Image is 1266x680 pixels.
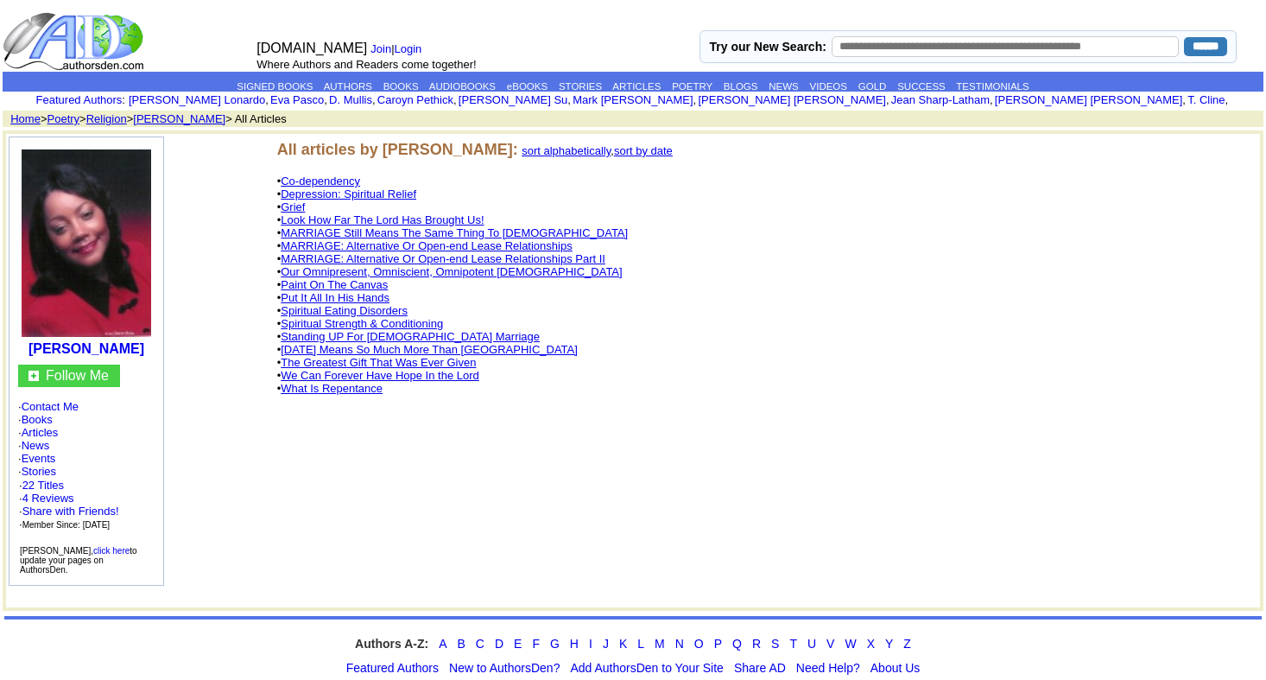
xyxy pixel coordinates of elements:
[281,278,388,291] a: Paint On The Canvas
[19,505,119,531] font: · ·
[281,187,416,200] a: Depression: Spiritual Relief
[28,341,144,356] b: [PERSON_NAME]
[709,40,826,54] label: Try our New Search:
[22,439,50,452] a: News
[129,93,1231,106] font: , , , , , , , , , ,
[22,520,111,530] font: Member Since: [DATE]
[571,96,573,105] font: i
[903,637,911,651] a: Z
[376,96,377,105] font: i
[858,81,887,92] a: GOLD
[889,96,891,105] font: i
[281,304,408,317] a: Spiritual Eating Disorders
[277,141,518,158] b: All articles by [PERSON_NAME]:
[570,637,579,651] a: H
[637,637,644,651] a: L
[1228,96,1230,105] font: i
[4,112,287,125] font: > > > > All Articles
[324,81,372,92] a: AUTHORS
[810,81,847,92] a: VIDEOS
[22,479,64,492] a: 22 Titles
[46,368,109,383] a: Follow Me
[714,637,722,651] a: P
[573,93,693,106] a: Mark [PERSON_NAME]
[281,291,389,304] a: Put It All In His Hands
[507,81,548,92] a: eBOOKS
[891,93,990,106] a: Jean Sharp-Latham
[995,93,1182,106] a: [PERSON_NAME] [PERSON_NAME]
[237,81,313,92] a: SIGNED BOOKS
[47,112,80,125] a: Poetry
[277,356,477,369] font: •
[698,93,885,106] a: [PERSON_NAME] [PERSON_NAME]
[277,369,479,382] font: •
[277,343,578,356] font: •
[734,661,786,675] a: Share AD
[36,93,123,106] a: Featured Authors
[732,637,742,651] a: Q
[281,252,605,265] a: MARRIAGE: Alternative Or Open-end Lease Relationships Part II
[18,400,155,531] font: · · · · · ·
[277,226,628,239] font: •
[277,175,360,187] font: •
[532,637,540,651] a: F
[675,637,684,651] a: N
[281,330,540,343] a: Standing UP For [DEMOGRAPHIC_DATA] Marriage
[86,112,127,125] a: Religion
[277,200,306,213] font: •
[457,637,465,651] a: B
[694,637,704,651] a: O
[429,81,496,92] a: AUDIOBOOKS
[459,93,567,106] a: [PERSON_NAME] Su
[346,661,439,675] a: Featured Authors
[277,252,605,265] font: •
[769,81,799,92] a: NEWS
[20,546,137,575] font: [PERSON_NAME], to update your pages on AuthorsDen.
[277,278,389,291] font: •
[22,492,74,505] a: 4 Reviews
[28,371,39,381] img: gc.jpg
[395,42,422,55] a: Login
[993,96,995,105] font: i
[370,42,391,55] a: Join
[3,11,148,72] img: logo_ad.gif
[457,96,459,105] font: i
[22,505,119,518] a: Share with Friends!
[277,304,408,317] font: •
[355,637,428,651] strong: Authors A-Z:
[277,291,389,304] font: •
[277,239,573,252] font: •
[870,661,921,675] a: About Us
[377,93,453,106] a: Caroyn Pethick
[281,226,628,239] a: MARRIAGE Still Means The Same Thing To [DEMOGRAPHIC_DATA]
[559,81,602,92] a: STORIES
[724,81,758,92] a: BLOGS
[129,93,265,106] a: [PERSON_NAME] Lonardo
[281,343,578,356] a: [DATE] Means So Much More Than [GEOGRAPHIC_DATA]
[696,96,698,105] font: i
[619,637,627,651] a: K
[277,330,540,343] font: •
[281,213,484,226] a: Look How Far The Lord Has Brought Us!
[22,149,151,337] img: 44064.jpg
[845,637,856,651] a: W
[612,81,661,92] a: ARTICLES
[522,144,611,157] a: sort alphabetically
[256,58,476,71] font: Where Authors and Readers come together!
[281,382,383,395] a: What Is Repentance
[771,637,779,651] a: S
[655,637,665,651] a: M
[10,112,41,125] a: Home
[897,81,946,92] a: SUCCESS
[281,265,622,278] a: Our Omnipresent, Omniscient, Omnipotent [DEMOGRAPHIC_DATA]
[281,200,305,213] a: Grief
[277,317,443,330] font: •
[277,187,416,200] font: •
[789,637,797,651] a: T
[867,637,875,651] a: X
[672,81,712,92] a: POETRY
[476,637,484,651] a: C
[449,661,560,675] a: New to AuthorsDen?
[614,144,673,157] a: sort by date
